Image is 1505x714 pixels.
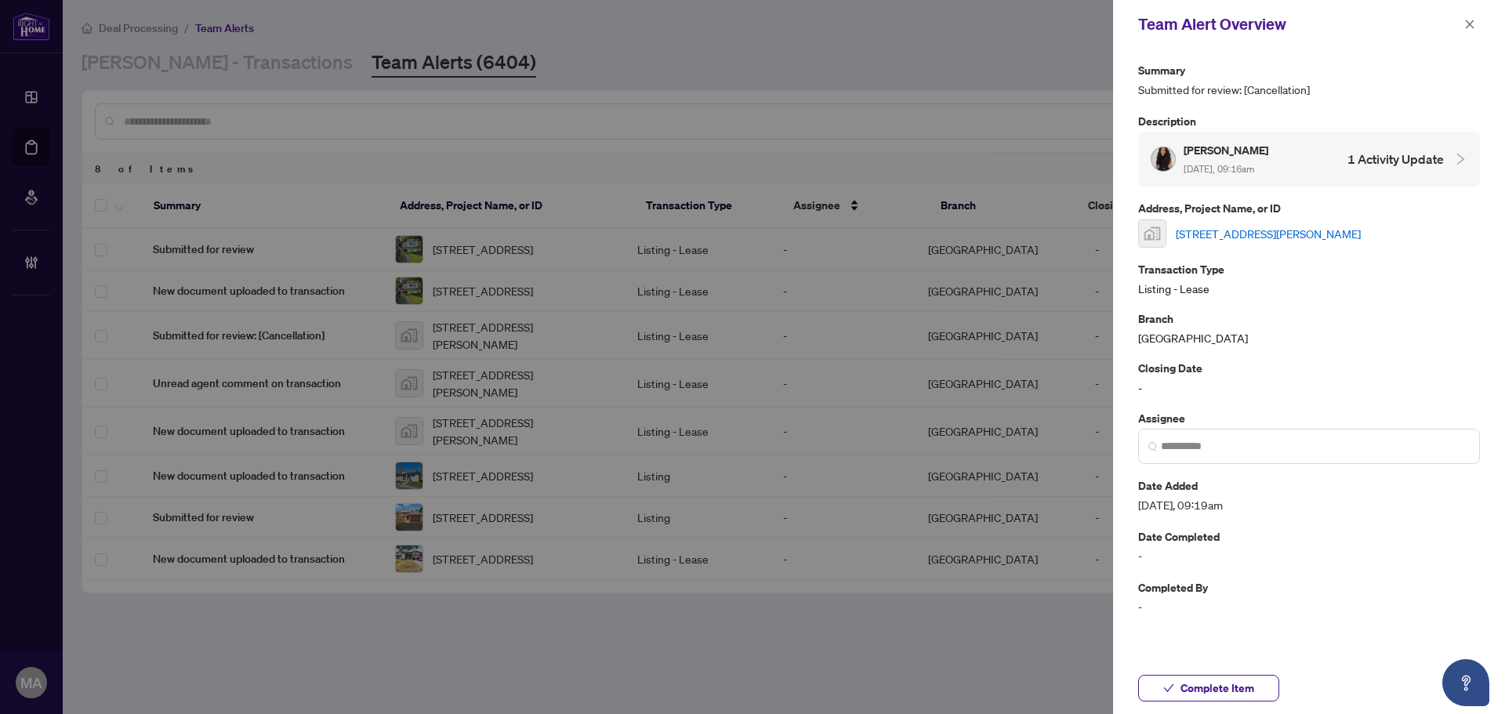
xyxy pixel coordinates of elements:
button: Complete Item [1138,675,1279,701]
p: Branch [1138,310,1480,328]
div: Listing - Lease [1138,260,1480,297]
span: [DATE], 09:19am [1138,496,1480,514]
p: Date Added [1138,477,1480,495]
h4: 1 Activity Update [1347,150,1444,169]
span: check [1163,683,1174,694]
span: - [1138,547,1480,565]
div: - [1138,359,1480,396]
p: Transaction Type [1138,260,1480,278]
p: Date Completed [1138,527,1480,545]
div: Profile Icon[PERSON_NAME] [DATE], 09:16am1 Activity Update [1138,132,1480,187]
span: close [1464,19,1475,30]
span: - [1138,598,1480,616]
span: Submitted for review: [Cancellation] [1138,81,1480,99]
button: Open asap [1442,659,1489,706]
div: Team Alert Overview [1138,13,1460,36]
img: Profile Icon [1151,147,1175,171]
div: [GEOGRAPHIC_DATA] [1138,310,1480,346]
span: Complete Item [1180,676,1254,701]
p: Closing Date [1138,359,1480,377]
p: Description [1138,112,1480,130]
img: thumbnail-img [1139,220,1166,247]
p: Assignee [1138,409,1480,427]
p: Completed By [1138,578,1480,596]
span: [DATE], 09:16am [1184,163,1254,175]
p: Address, Project Name, or ID [1138,199,1480,217]
a: [STREET_ADDRESS][PERSON_NAME] [1176,225,1361,242]
span: collapsed [1453,152,1467,166]
img: search_icon [1148,442,1158,451]
p: Summary [1138,61,1480,79]
h5: [PERSON_NAME] [1184,141,1271,159]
